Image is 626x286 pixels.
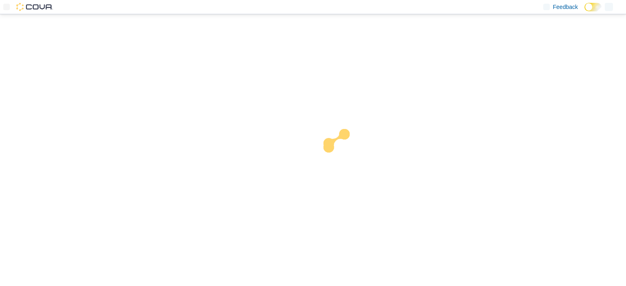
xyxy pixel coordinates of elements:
img: cova-loader [313,123,374,184]
img: Cova [16,3,53,11]
input: Dark Mode [584,3,602,11]
span: Dark Mode [584,11,585,12]
span: Feedback [553,3,578,11]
